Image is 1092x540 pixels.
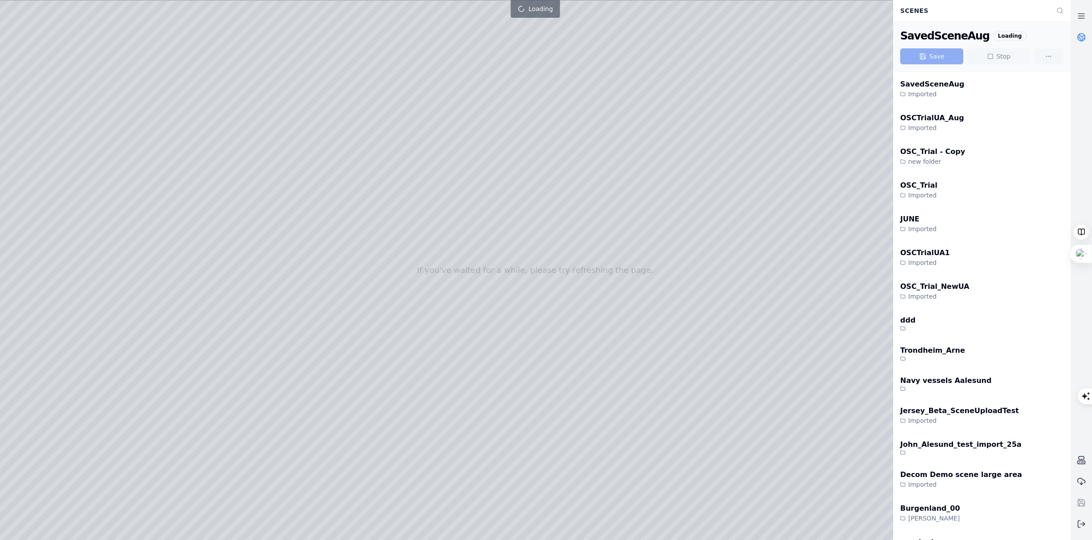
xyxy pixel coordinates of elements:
[900,375,992,386] div: Navy vessels Aalesund
[900,258,950,267] div: Imported
[895,2,1051,19] div: Scenes
[900,157,965,166] div: new folder
[900,225,937,233] div: Imported
[528,4,553,13] span: Loading
[900,191,938,200] div: Imported
[900,123,964,132] div: Imported
[900,248,950,258] div: OSCTrialUA1
[900,180,938,191] div: OSC_Trial
[900,79,964,90] div: SavedSceneAug
[900,281,969,292] div: OSC_Trial_NewUA
[900,345,965,356] div: Trondheim_Arne
[900,29,989,43] div: SavedSceneAug
[900,214,937,225] div: JUNE
[900,406,1019,416] div: Jersey_Beta_SceneUploadTest
[900,292,969,301] div: Imported
[900,315,915,326] div: ddd
[900,469,1022,480] div: Decom Demo scene large area
[900,146,965,157] div: OSC_Trial - Copy
[993,31,1027,41] div: Loading
[900,113,964,123] div: OSCTrialUA_Aug
[900,503,960,514] div: Burgenland_00
[900,439,1021,450] div: John_Alesund_test_import_25a
[900,90,964,99] div: Imported
[900,480,1022,489] div: Imported
[900,416,1019,425] div: Imported
[900,514,960,523] div: [PERSON_NAME]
